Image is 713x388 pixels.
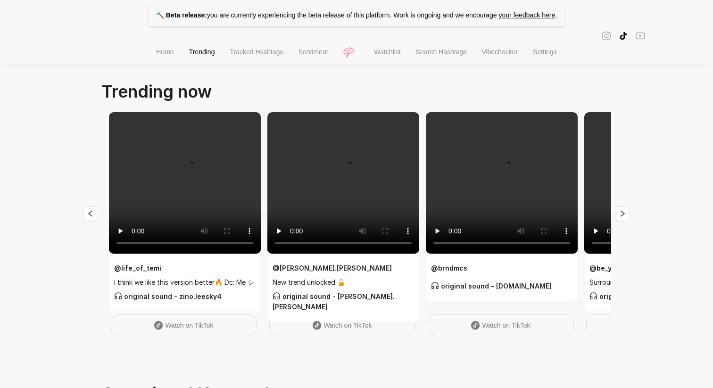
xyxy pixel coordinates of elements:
[602,30,611,41] span: instagram
[87,210,94,217] span: left
[431,281,439,289] span: customer-service
[533,48,557,56] span: Settings
[273,264,392,272] strong: @ [PERSON_NAME].[PERSON_NAME]
[114,292,222,300] strong: original sound - zino.leesky4
[589,292,597,300] span: customer-service
[114,264,161,272] strong: @ life_of_temi
[189,48,215,56] span: Trending
[269,314,415,335] a: Watch on TikTok
[273,292,281,300] span: customer-service
[273,292,395,311] strong: original sound - [PERSON_NAME].[PERSON_NAME]
[102,81,212,102] span: Trending now
[481,48,518,56] span: Vibechecker
[156,48,174,56] span: Home
[111,314,257,335] a: Watch on TikTok
[589,292,706,300] strong: original sound - evavoley.aysen
[165,322,213,329] span: Watch on TikTok
[114,292,122,300] span: customer-service
[589,264,658,272] strong: @ be_yourself_dylan
[619,210,626,217] span: right
[482,322,530,329] span: Watch on TikTok
[636,30,645,41] span: youtube
[230,48,283,56] span: Tracked Hashtags
[428,314,574,335] a: Watch on TikTok
[498,11,555,19] a: your feedback here
[114,277,256,288] span: I think we like this version better🔥 Dc: Me シ
[416,48,466,56] span: Search Hashtags
[431,264,467,272] strong: @ brndmcs
[156,11,207,19] strong: 🔨 Beta release:
[273,277,414,288] span: New trend unlocked 🔓
[431,282,552,290] strong: original sound - [DOMAIN_NAME]
[149,4,564,26] p: you are currently experiencing the beta release of this platform. Work is ongoing and we encourage .
[374,48,401,56] span: Watchlist
[323,322,372,329] span: Watch on TikTok
[298,48,328,56] span: Sentiment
